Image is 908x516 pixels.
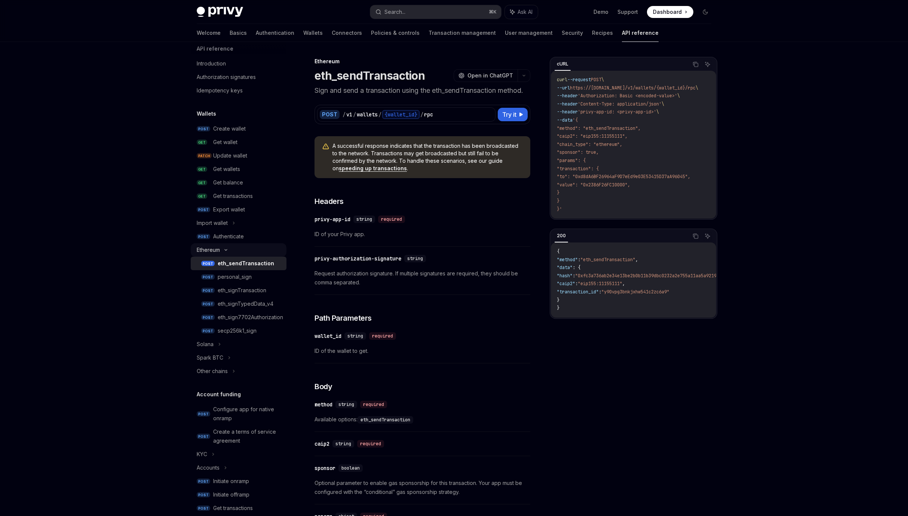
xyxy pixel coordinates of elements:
[578,257,580,263] span: :
[213,427,282,445] div: Create a terms of service agreement
[407,256,423,262] span: string
[691,231,700,241] button: Copy the contents from the code block
[197,434,210,439] span: POST
[578,93,677,99] span: 'Authorization: Basic <encoded-value>'
[197,506,210,511] span: POST
[647,6,693,18] a: Dashboard
[191,501,286,515] a: POSTGet transactions
[197,7,243,17] img: dark logo
[384,7,405,16] div: Search...
[197,109,216,118] h5: Wallets
[557,190,559,196] span: }
[191,149,286,162] a: PATCHUpdate wallet
[557,117,573,123] span: --data
[677,93,680,99] span: \
[197,59,226,68] div: Introduction
[557,265,573,271] span: "data"
[420,111,423,118] div: /
[601,289,669,295] span: "y90vpg3bnkjxhw541c2zc6a9"
[218,272,252,281] div: personal_sign
[197,390,241,399] h5: Account funding
[578,109,656,115] span: 'privy-app-id: <privy-app-id>'
[357,440,384,448] div: required
[555,231,568,240] div: 200
[357,111,378,118] div: wallets
[213,205,245,214] div: Export wallet
[369,332,396,340] div: required
[218,326,257,335] div: secp256k1_sign
[218,313,283,322] div: eth_sign7702Authorization
[382,110,420,119] div: {wallet_id}
[197,450,207,459] div: KYC
[557,133,628,139] span: "caip2": "eip155:11155111",
[691,59,700,69] button: Copy the contents from the code block
[601,77,604,83] span: \
[315,269,530,287] span: Request authorization signature. If multiple signatures are required, they should be comma separa...
[580,257,635,263] span: "eth_sendTransaction"
[191,122,286,135] a: POSTCreate wallet
[191,270,286,284] a: POSTpersonal_sign
[332,142,523,172] span: A successful response indicates that the transaction has been broadcasted to the network. Transac...
[557,174,690,180] span: "to": "0xd8dA6BF26964aF9D7eEd9e03E53415D37aA96045",
[197,245,220,254] div: Ethereum
[570,85,696,91] span: https://[DOMAIN_NAME]/v1/wallets/{wallet_id}/rpc
[197,234,210,239] span: POST
[557,281,575,287] span: "caip2"
[191,284,286,297] a: POSTeth_signTransaction
[505,24,553,42] a: User management
[505,5,538,19] button: Ask AI
[213,504,253,513] div: Get transactions
[573,117,578,123] span: '{
[213,151,247,160] div: Update wallet
[197,340,214,349] div: Solana
[557,305,559,311] span: }
[197,73,256,82] div: Authorization signatures
[592,24,613,42] a: Recipes
[201,315,215,320] span: POST
[429,24,496,42] a: Transaction management
[555,59,571,68] div: cURL
[191,403,286,425] a: POSTConfigure app for native onramp
[557,158,586,164] span: "params": {
[315,415,530,424] span: Available options:
[213,178,243,187] div: Get balance
[197,153,212,159] span: PATCH
[197,219,228,228] div: Import wallet
[256,24,294,42] a: Authentication
[213,138,237,147] div: Get wallet
[213,124,246,133] div: Create wallet
[356,216,372,222] span: string
[622,24,659,42] a: API reference
[703,231,712,241] button: Ask AI
[191,257,286,270] a: POSTeth_sendTransaction
[358,416,413,424] code: eth_sendTransaction
[557,149,599,155] span: "sponsor": true,
[338,401,354,407] span: string
[315,346,530,355] span: ID of the wallet to get.
[703,59,712,69] button: Ask AI
[557,273,573,279] span: "hash"
[197,24,221,42] a: Welcome
[315,196,344,207] span: Headers
[635,257,638,263] span: ,
[303,24,323,42] a: Wallets
[191,230,286,243] a: POSTAuthenticate
[454,69,518,82] button: Open in ChatGPT
[315,381,332,392] span: Body
[197,126,210,132] span: POST
[315,216,350,223] div: privy-app-id
[191,311,286,324] a: POSTeth_sign7702Authorization
[557,77,567,83] span: curl
[662,101,664,107] span: \
[315,69,425,82] h1: eth_sendTransaction
[653,8,682,16] span: Dashboard
[332,24,362,42] a: Connectors
[201,274,215,280] span: POST
[347,333,363,339] span: string
[197,140,207,145] span: GET
[557,141,622,147] span: "chain_type": "ethereum",
[315,401,332,408] div: method
[343,111,346,118] div: /
[557,198,559,204] span: }
[213,405,282,423] div: Configure app for native onramp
